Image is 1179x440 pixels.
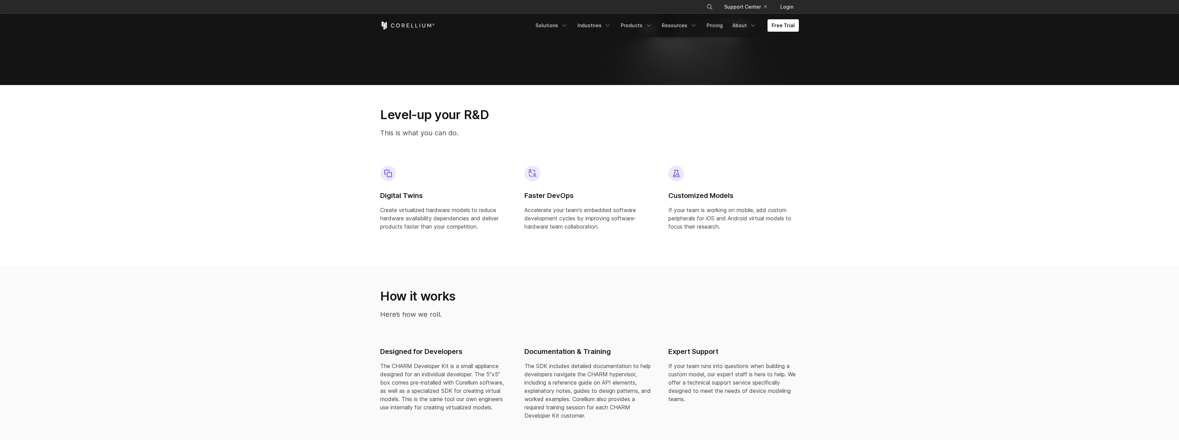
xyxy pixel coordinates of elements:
[524,347,655,356] h4: Documentation & Training
[380,191,511,200] h4: Digital Twins
[698,1,799,13] div: Navigation Menu
[573,19,615,32] a: Industries
[380,347,511,356] h4: Designed for Developers
[380,206,511,231] p: Create virtualized hardware models to reduce hardware availability dependencies and deliver produ...
[668,207,791,230] span: If your team is working on mobile, add custom peripherals for iOS and Android virtual models to f...
[380,289,583,304] h2: How it works
[380,107,655,122] h2: Level-up your R&D
[524,166,540,181] img: icon-collab
[658,19,701,32] a: Resources
[524,362,655,420] p: The SDK includes detailed documentation to help developers navigate the CHARM hypervisor, includi...
[668,191,799,200] h4: Customized Models
[524,206,655,231] p: Accelerate your team's embedded software development cycles by improving software-hardware team c...
[719,1,772,13] a: Support Center
[531,19,572,32] a: Solutions
[380,166,396,181] img: icon_copy
[380,309,583,319] p: Here’s how we roll.
[775,1,799,13] a: Login
[668,347,799,356] h4: Expert Support
[703,1,716,13] button: Search
[617,19,656,32] a: Products
[380,21,435,30] a: Corellium Home
[524,191,655,200] h4: Faster DevOps
[380,362,511,411] p: The CHARM Developer Kit is a small appliance designed for an individual developer. The 5”x5” box ...
[380,128,655,138] p: This is what you can do.
[728,19,761,32] a: About
[702,19,727,32] a: Pricing
[668,166,684,181] img: icon-threatmalware
[768,19,799,32] a: Free Trial
[668,362,799,403] p: If your team runs into questions when building a custom model, our expert staff is here to help. ...
[531,19,799,32] div: Navigation Menu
